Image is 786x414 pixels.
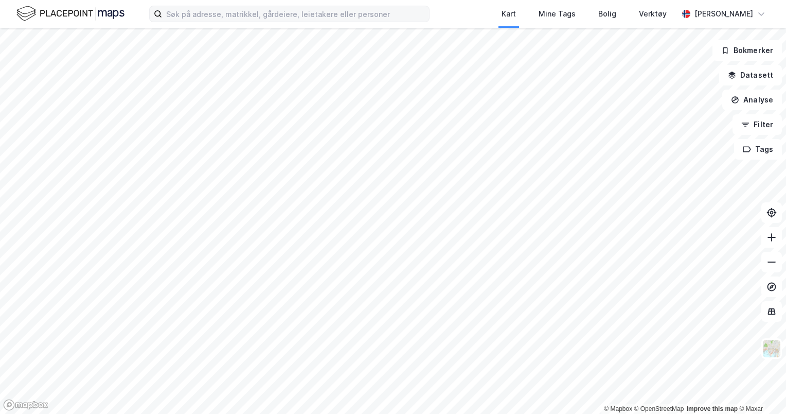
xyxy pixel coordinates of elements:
[762,339,781,358] img: Z
[735,365,786,414] iframe: Chat Widget
[694,8,753,20] div: [PERSON_NAME]
[722,90,782,110] button: Analyse
[734,139,782,160] button: Tags
[639,8,667,20] div: Verktøy
[502,8,516,20] div: Kart
[604,405,632,412] a: Mapbox
[634,405,684,412] a: OpenStreetMap
[16,5,124,23] img: logo.f888ab2527a4732fd821a326f86c7f29.svg
[712,40,782,61] button: Bokmerker
[719,65,782,85] button: Datasett
[598,8,616,20] div: Bolig
[3,399,48,411] a: Mapbox homepage
[539,8,576,20] div: Mine Tags
[687,405,738,412] a: Improve this map
[162,6,429,22] input: Søk på adresse, matrikkel, gårdeiere, leietakere eller personer
[733,114,782,135] button: Filter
